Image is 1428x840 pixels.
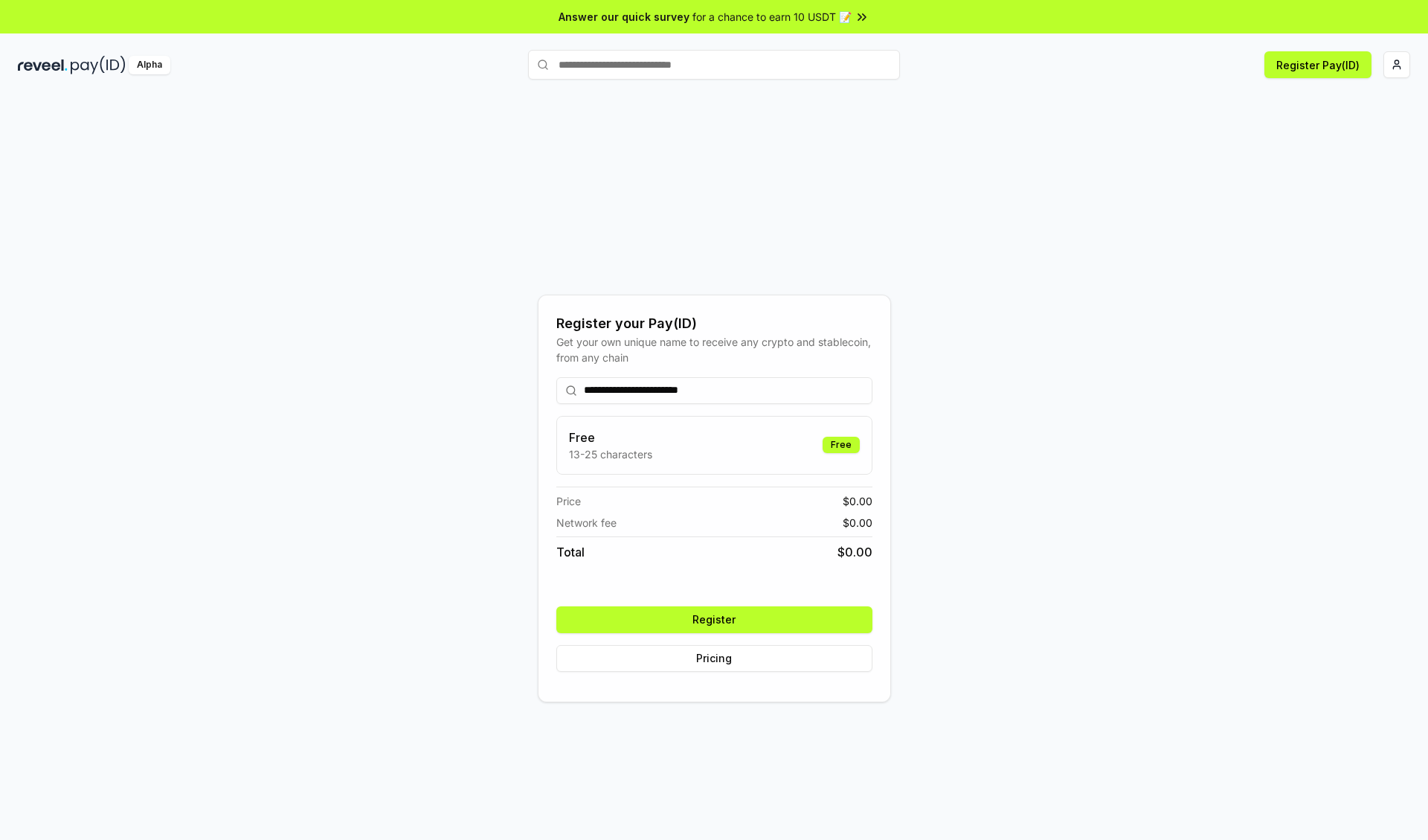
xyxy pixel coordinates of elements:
[556,493,581,509] span: Price
[569,446,652,462] p: 13-25 characters
[71,56,126,74] img: pay_id
[556,645,872,672] button: Pricing
[556,334,872,365] div: Get your own unique name to receive any crypto and stablecoin, from any chain
[556,313,872,334] div: Register your Pay(ID)
[556,606,872,633] button: Register
[129,56,170,74] div: Alpha
[556,515,617,530] span: Network fee
[18,56,68,74] img: reveel_dark
[1264,51,1371,78] button: Register Pay(ID)
[556,543,585,561] span: Total
[843,515,872,530] span: $ 0.00
[569,429,652,446] h3: Free
[692,9,852,25] span: for a chance to earn 10 USDT 📝
[837,543,872,561] span: $ 0.00
[843,493,872,509] span: $ 0.00
[559,9,689,25] span: Answer our quick survey
[823,437,860,453] div: Free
